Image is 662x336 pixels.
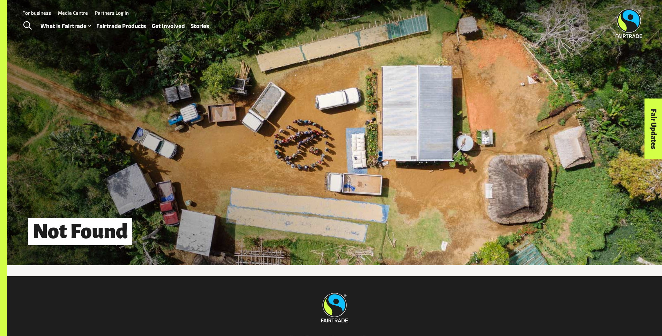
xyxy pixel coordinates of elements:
a: Partners Log In [95,10,129,16]
a: Stories [191,21,209,31]
a: What is Fairtrade [40,21,91,31]
a: Media Centre [58,10,88,16]
img: Fairtrade Australia New Zealand logo [616,9,642,38]
a: Toggle Search [19,17,36,35]
a: Get Involved [152,21,185,31]
a: For business [22,10,51,16]
img: Fairtrade Australia New Zealand logo [321,293,348,322]
h1: Not Found [28,218,132,245]
a: Fairtrade Products [96,21,146,31]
